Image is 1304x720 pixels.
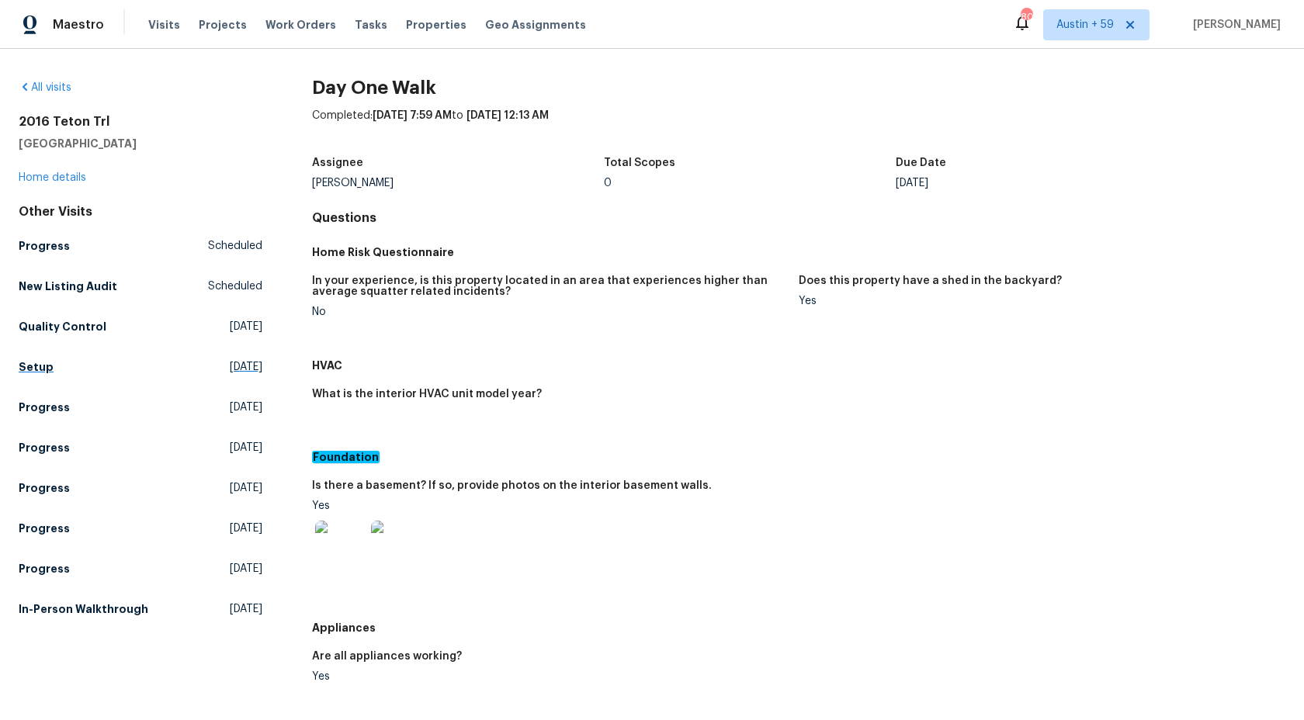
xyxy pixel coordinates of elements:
a: Setup[DATE] [19,353,262,381]
span: [DATE] [230,601,262,617]
span: Visits [148,17,180,33]
div: [PERSON_NAME] [312,178,604,189]
span: Work Orders [265,17,336,33]
a: Progress[DATE] [19,514,262,542]
h5: Total Scopes [604,157,675,168]
div: No [312,306,786,317]
h5: Does this property have a shed in the backyard? [799,275,1062,286]
span: [PERSON_NAME] [1187,17,1281,33]
h5: What is the interior HVAC unit model year? [312,389,542,400]
h5: Due Date [896,157,946,168]
div: Yes [799,296,1273,306]
h5: Quality Control [19,319,106,334]
a: Progress[DATE] [19,474,262,502]
h5: Progress [19,521,70,536]
h5: Are all appliances working? [312,651,462,662]
div: Yes [312,671,786,682]
div: Yes [312,500,786,580]
h5: In your experience, is this property located in an area that experiences higher than average squa... [312,275,786,297]
h5: Appliances [312,620,1285,635]
h5: Is there a basement? If so, provide photos on the interior basement walls. [312,480,712,491]
h5: Progress [19,238,70,254]
div: 807 [1021,9,1032,25]
span: Tasks [355,19,387,30]
span: Austin + 59 [1056,17,1114,33]
h5: New Listing Audit [19,279,117,294]
h4: Questions [312,210,1285,226]
h5: Progress [19,400,70,415]
a: All visits [19,82,71,93]
h5: Progress [19,561,70,576]
div: 0 [604,178,896,189]
span: [DATE] [230,480,262,496]
div: Completed: to [312,108,1285,148]
span: [DATE] 7:59 AM [373,110,452,121]
span: Properties [406,17,466,33]
span: [DATE] [230,521,262,536]
a: Home details [19,172,86,183]
h5: In-Person Walkthrough [19,601,148,617]
a: In-Person Walkthrough[DATE] [19,595,262,623]
span: Geo Assignments [485,17,586,33]
a: ProgressScheduled [19,232,262,260]
span: Scheduled [208,238,262,254]
h5: Home Risk Questionnaire [312,244,1285,260]
a: Progress[DATE] [19,434,262,462]
h5: Progress [19,440,70,455]
span: [DATE] [230,400,262,415]
span: Scheduled [208,279,262,294]
h5: Progress [19,480,70,496]
div: [DATE] [896,178,1188,189]
h5: HVAC [312,358,1285,373]
span: [DATE] 12:13 AM [466,110,549,121]
h5: Setup [19,359,54,375]
h2: 2016 Teton Trl [19,114,262,130]
div: Other Visits [19,204,262,220]
em: Foundation [312,451,380,463]
a: Quality Control[DATE] [19,313,262,341]
h5: Assignee [312,157,363,168]
a: Progress[DATE] [19,555,262,583]
span: [DATE] [230,319,262,334]
a: New Listing AuditScheduled [19,272,262,300]
span: Maestro [53,17,104,33]
span: Projects [199,17,247,33]
a: Progress[DATE] [19,393,262,421]
h5: [GEOGRAPHIC_DATA] [19,136,262,151]
h2: Day One Walk [312,80,1285,95]
span: [DATE] [230,359,262,375]
span: [DATE] [230,440,262,455]
span: [DATE] [230,561,262,576]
